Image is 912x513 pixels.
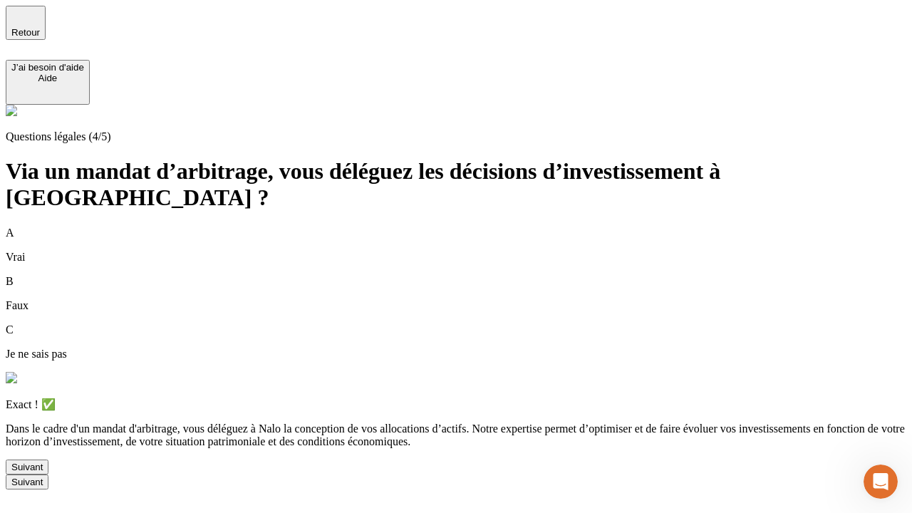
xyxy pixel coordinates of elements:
[6,398,906,411] p: Exact ! ✅
[11,477,43,487] div: Suivant
[864,465,898,499] iframe: Intercom live chat
[6,475,48,489] button: Suivant
[11,62,84,73] div: J’ai besoin d'aide
[6,130,906,143] p: Questions légales (4/5)
[6,6,46,40] button: Retour
[11,73,84,83] div: Aide
[6,299,906,312] p: Faux
[6,348,906,361] p: Je ne sais pas
[6,323,906,336] p: C
[11,462,43,472] div: Suivant
[6,227,906,239] p: A
[6,460,48,475] button: Suivant
[6,60,90,105] button: J’ai besoin d'aideAide
[6,423,906,448] p: Dans le cadre d'un mandat d'arbitrage, vous déléguez à Nalo la conception de vos allocations d’ac...
[6,105,17,116] img: alexis.png
[6,251,906,264] p: Vrai
[6,275,906,288] p: B
[11,27,40,38] span: Retour
[6,372,17,383] img: alexis.png
[6,158,906,211] h1: Via un mandat d’arbitrage, vous déléguez les décisions d’investissement à [GEOGRAPHIC_DATA] ?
